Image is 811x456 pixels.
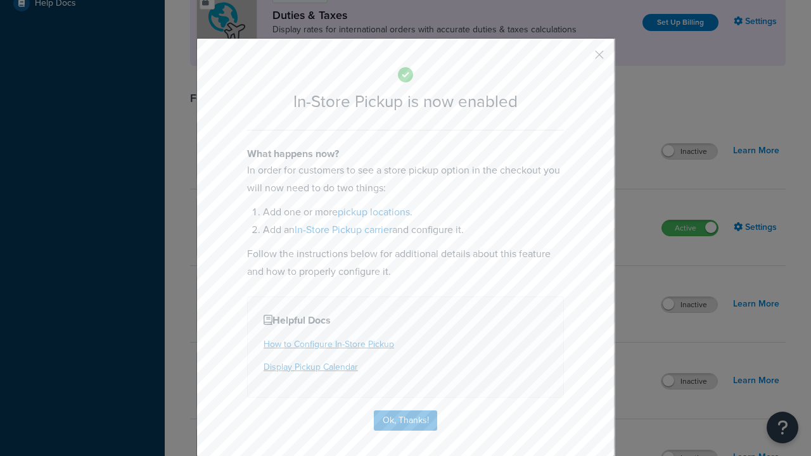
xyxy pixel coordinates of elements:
a: How to Configure In-Store Pickup [264,338,394,351]
h2: In-Store Pickup is now enabled [247,92,564,111]
li: Add one or more . [263,203,564,221]
li: Add an and configure it. [263,221,564,239]
h4: What happens now? [247,146,564,161]
a: pickup locations [338,205,410,219]
p: Follow the instructions below for additional details about this feature and how to properly confi... [247,245,564,281]
p: In order for customers to see a store pickup option in the checkout you will now need to do two t... [247,161,564,197]
button: Ok, Thanks! [374,410,437,431]
a: In-Store Pickup carrier [295,222,392,237]
a: Display Pickup Calendar [264,360,358,374]
h4: Helpful Docs [264,313,547,328]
